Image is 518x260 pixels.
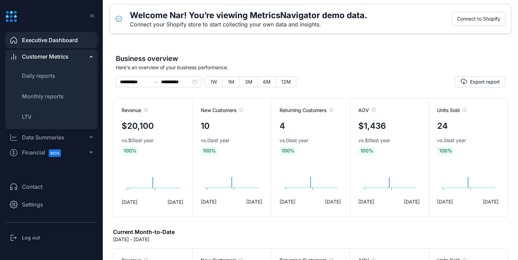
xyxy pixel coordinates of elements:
[437,120,448,132] h4: 24
[280,198,295,205] span: [DATE]
[358,147,375,155] span: 100 %
[457,15,500,23] span: Connect to Shopify
[122,198,137,206] span: [DATE]
[22,234,40,241] h3: Log out
[437,137,466,144] span: vs. 0 last year
[49,149,61,157] span: BETA
[325,198,341,205] span: [DATE]
[437,198,453,205] span: [DATE]
[452,12,505,26] button: Connect to Shopify
[228,79,234,85] span: 1M
[193,79,197,84] span: close-circle
[201,120,210,132] h4: 10
[455,76,505,87] button: Export report
[22,145,67,160] span: Financial
[201,137,230,144] span: vs. 0 last year
[437,147,454,155] span: 100 %
[358,120,386,132] h4: $1,436
[280,147,297,155] span: 100 %
[130,10,367,21] h5: Welcome Nar! You’re viewing MetricsNavigator demo data.
[245,79,252,85] span: 3M
[122,107,148,114] span: Revenue
[483,198,498,205] span: [DATE]
[22,200,43,209] span: Settings
[263,79,271,85] span: 6M
[281,79,291,85] span: 12M
[116,53,505,64] span: Business overview
[22,36,78,44] span: Executive Dashboard
[153,79,158,85] span: to
[280,107,333,114] span: Returning Customers
[168,198,183,206] span: [DATE]
[22,113,32,120] span: LTV
[22,93,64,100] span: Monthly reports
[122,147,139,155] span: 100 %
[113,228,175,236] h6: Current Month-to-Date
[22,72,55,79] span: Daily reports
[22,52,69,61] span: Customer Metrics
[358,198,374,205] span: [DATE]
[201,147,218,155] span: 100 %
[122,120,154,132] h4: $20,100
[280,120,285,132] h4: 4
[210,79,217,85] span: 1W
[280,137,308,144] span: vs. 0 last year
[358,107,376,114] span: AOV
[404,198,420,205] span: [DATE]
[201,107,243,114] span: New Customers
[113,236,149,243] p: [DATE] - [DATE]
[116,64,505,71] span: Here's an overview of your business performance.
[130,21,367,28] div: Connect your Shopify store to start collecting your own data and insights.
[437,107,467,114] span: Units Sold
[22,183,42,191] span: Contact
[22,133,64,141] div: Data Summaries
[246,198,262,205] span: [DATE]
[122,137,153,144] span: vs. $0 last year
[358,137,390,144] span: vs. $0 last year
[201,198,217,205] span: [DATE]
[153,79,158,85] span: swap-right
[470,78,500,85] span: Export report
